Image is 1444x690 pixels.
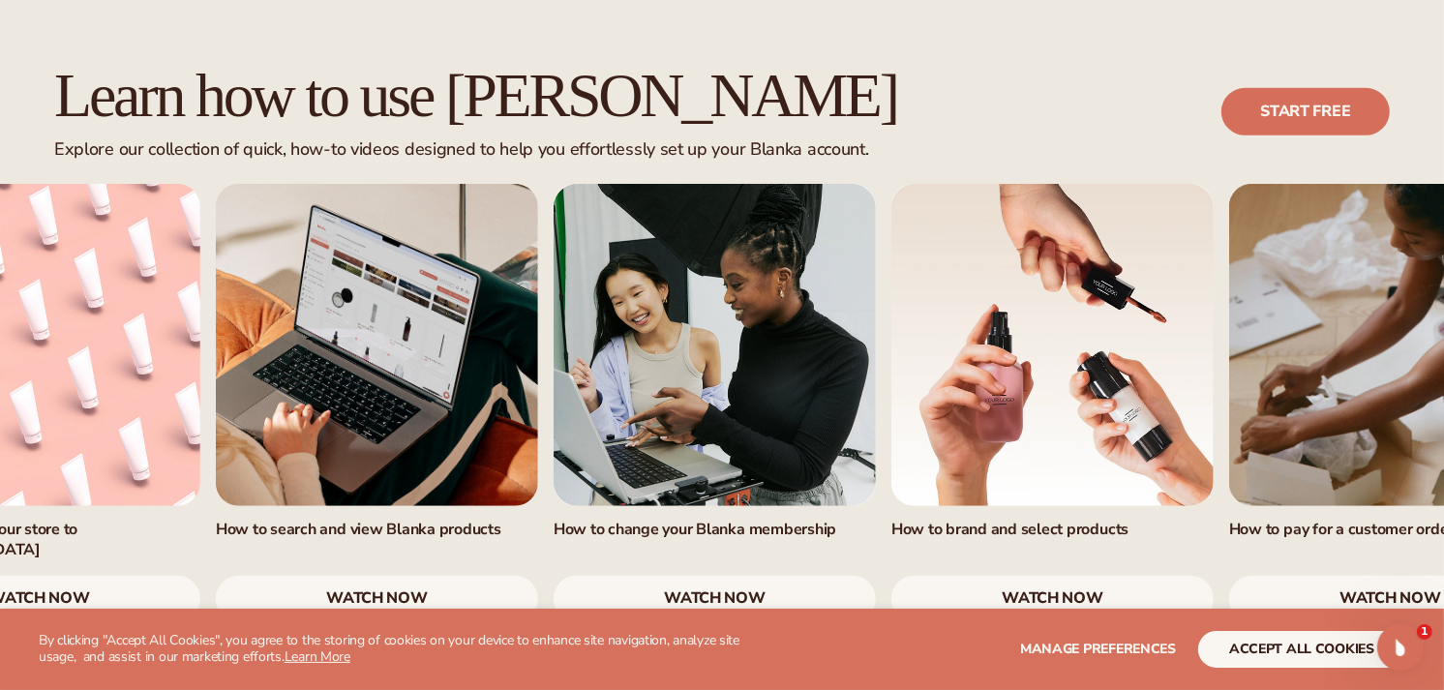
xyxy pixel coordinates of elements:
button: Manage preferences [1020,631,1176,668]
div: 4 / 7 [554,184,876,622]
span: Manage preferences [1020,640,1176,658]
p: By clicking "Accept All Cookies", you agree to the storing of cookies on your device to enhance s... [39,633,775,666]
h3: How to change your Blanka membership [554,520,876,540]
a: Start free [1221,88,1390,135]
a: Learn More [285,647,350,666]
div: Explore our collection of quick, how-to videos designed to help you effortlessly set up your Blan... [54,139,897,161]
h3: How to brand and select products [891,520,1214,540]
span: 1 [1417,624,1432,640]
div: 5 / 7 [891,184,1214,622]
a: watch now [554,576,876,622]
h2: Learn how to use [PERSON_NAME] [54,63,897,128]
button: accept all cookies [1198,631,1405,668]
a: watch now [216,576,538,622]
h3: How to search and view Blanka products [216,520,538,540]
iframe: Intercom live chat [1377,624,1424,671]
div: 3 / 7 [216,184,538,622]
a: watch now [891,576,1214,622]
